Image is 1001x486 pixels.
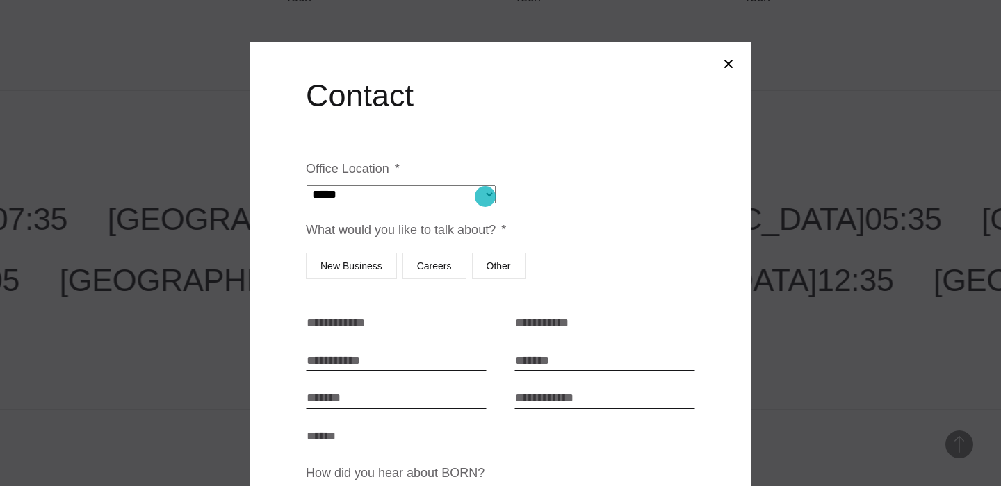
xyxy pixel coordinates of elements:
[306,75,695,117] h2: Contact
[306,465,485,481] label: How did you hear about BORN?
[306,222,506,238] label: What would you like to talk about?
[402,253,466,279] label: Careers
[472,253,526,279] label: Other
[306,253,397,279] label: New Business
[306,161,400,177] label: Office Location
